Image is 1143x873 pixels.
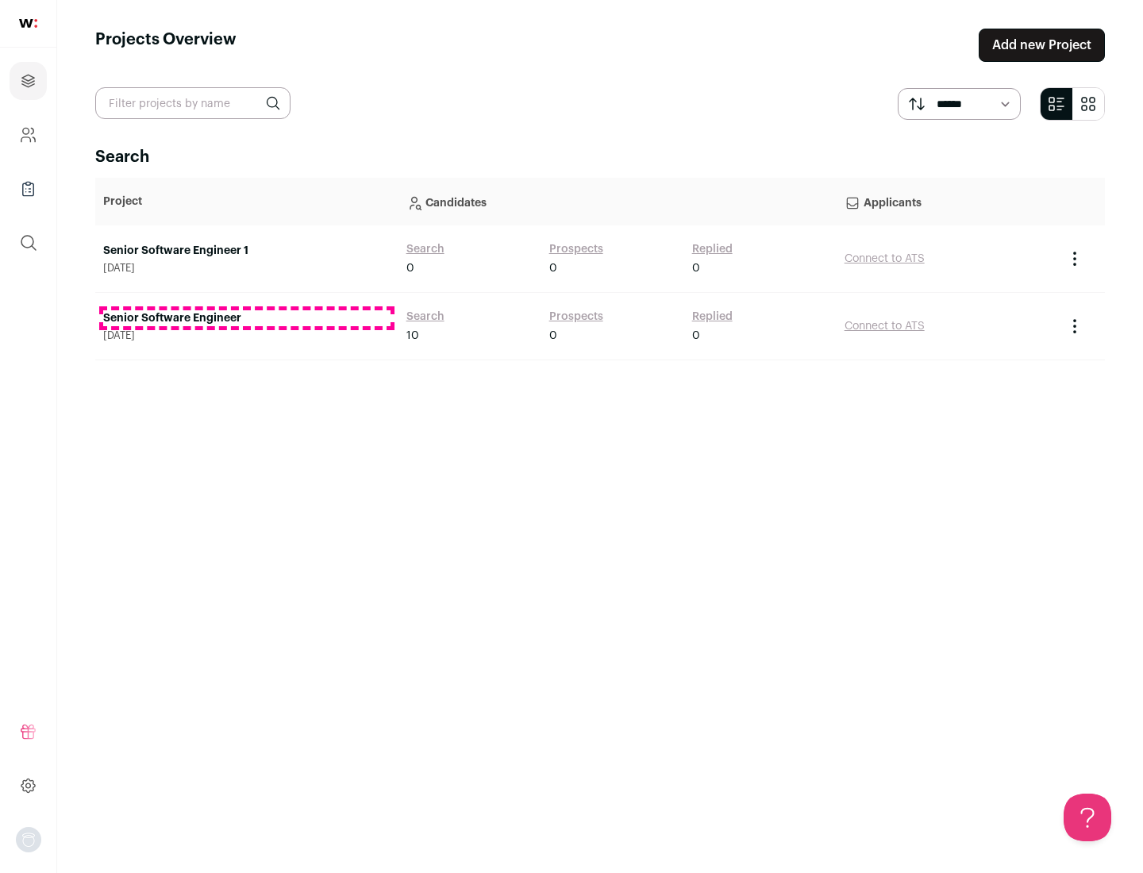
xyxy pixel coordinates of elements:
[692,260,700,276] span: 0
[1065,249,1084,268] button: Project Actions
[406,260,414,276] span: 0
[406,328,419,344] span: 10
[16,827,41,852] img: nopic.png
[95,87,291,119] input: Filter projects by name
[979,29,1105,62] a: Add new Project
[845,321,925,332] a: Connect to ATS
[406,309,444,325] a: Search
[103,310,391,326] a: Senior Software Engineer
[549,328,557,344] span: 0
[103,243,391,259] a: Senior Software Engineer 1
[406,241,444,257] a: Search
[845,186,1049,217] p: Applicants
[103,194,391,210] p: Project
[549,309,603,325] a: Prospects
[95,146,1105,168] h2: Search
[1064,794,1111,841] iframe: Help Scout Beacon - Open
[103,329,391,342] span: [DATE]
[549,241,603,257] a: Prospects
[549,260,557,276] span: 0
[10,116,47,154] a: Company and ATS Settings
[16,827,41,852] button: Open dropdown
[19,19,37,28] img: wellfound-shorthand-0d5821cbd27db2630d0214b213865d53afaa358527fdda9d0ea32b1df1b89c2c.svg
[692,241,733,257] a: Replied
[692,328,700,344] span: 0
[845,253,925,264] a: Connect to ATS
[10,170,47,208] a: Company Lists
[406,186,829,217] p: Candidates
[10,62,47,100] a: Projects
[103,262,391,275] span: [DATE]
[1065,317,1084,336] button: Project Actions
[692,309,733,325] a: Replied
[95,29,237,62] h1: Projects Overview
